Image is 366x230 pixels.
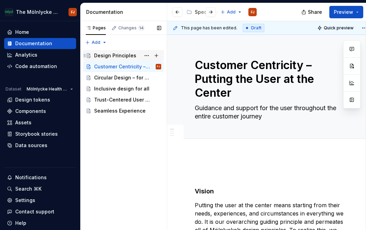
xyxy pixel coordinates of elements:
button: Preview [329,6,363,18]
a: Documentation [4,38,76,49]
div: Data sources [15,142,47,149]
div: Circular Design – for People, Planet & Future [94,74,151,81]
a: Data sources [4,140,76,151]
span: Draft [251,25,262,31]
a: Assets [4,117,76,128]
a: Design Principles [83,50,164,61]
div: Documentation [86,9,164,16]
img: 91fb9bbd-befe-470e-ae9b-8b56c3f0f44a.png [5,8,13,16]
div: Design tokens [15,96,50,103]
a: Components [4,106,76,117]
span: Add [92,40,100,45]
div: Settings [15,197,35,204]
div: FJ [71,9,75,15]
a: Analytics [4,49,76,60]
a: Settings [4,195,76,206]
button: The Mölnlycke ExperienceFJ [1,4,79,19]
div: Changes [118,25,145,31]
a: Customer Centricity – Putting the User at the CenterFJ [83,61,164,72]
div: FJ [251,9,255,15]
a: Inclusive design for all [83,83,164,94]
div: FJ [157,63,160,70]
span: Share [308,9,322,16]
div: Inclusive design for all [94,85,149,92]
button: Contact support [4,206,76,217]
a: Trust-Centered User Experiences [83,94,164,105]
span: Add [227,9,236,15]
div: Home [15,29,29,36]
div: Analytics [15,51,37,58]
button: Notifications [4,172,76,183]
div: Trust-Centered User Experiences [94,96,151,103]
button: Help [4,218,76,229]
textarea: Customer Centricity – Putting the User at the Center [193,57,346,101]
button: Add [83,38,109,47]
button: Mölnlycke Health Care [24,84,76,94]
div: Seamless Experience [94,107,146,114]
div: Documentation [15,40,52,47]
div: The Mölnlycke Experience [16,9,60,16]
span: Quick preview [324,25,354,31]
div: Components [15,108,46,115]
span: This page has been edited. [181,25,237,31]
a: Design tokens [4,94,76,105]
div: Storybook stories [15,131,58,137]
button: Add [218,7,244,17]
div: Page tree [83,50,164,116]
a: Seamless Experience [83,105,164,116]
div: Assets [15,119,31,126]
button: Quick preview [315,23,357,33]
a: Circular Design – for People, Planet & Future [83,72,164,83]
div: Code automation [15,63,57,70]
span: 14 [138,25,145,31]
a: Storybook stories [4,128,76,140]
a: Home [4,27,76,38]
span: Mölnlycke Health Care [27,86,67,92]
div: Dataset [6,86,21,92]
div: Contact support [15,208,54,215]
div: Customer Centricity – Putting the User at the Center [94,63,151,70]
button: Share [298,6,327,18]
button: Search ⌘K [4,183,76,194]
a: Code automation [4,61,76,72]
div: Design Principles [94,52,136,59]
div: Help [15,220,26,227]
div: Notifications [15,174,47,181]
div: Search ⌘K [15,185,42,192]
textarea: Guidance and support for the user throughout the entire customer journey [193,103,346,122]
strong: Vision [195,188,214,195]
span: Preview [334,9,353,16]
div: Pages [86,25,106,31]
